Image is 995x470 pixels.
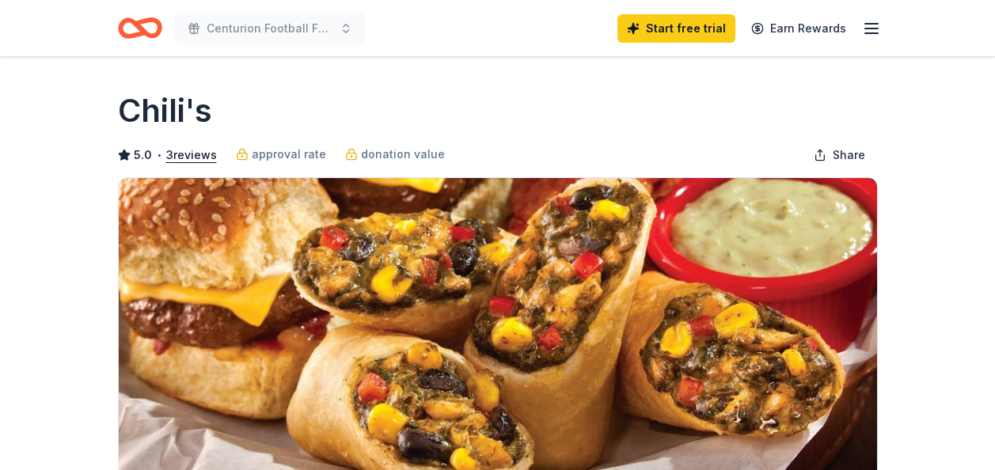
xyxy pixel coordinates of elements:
[156,149,161,161] span: •
[134,146,152,165] span: 5.0
[175,13,365,44] button: Centurion Football Fundraiser
[118,89,212,133] h1: Chili's
[361,145,445,164] span: donation value
[742,14,856,43] a: Earn Rewards
[617,14,735,43] a: Start free trial
[207,19,333,38] span: Centurion Football Fundraiser
[345,145,445,164] a: donation value
[833,146,865,165] span: Share
[236,145,326,164] a: approval rate
[166,146,217,165] button: 3reviews
[801,139,878,171] button: Share
[118,9,162,47] a: Home
[252,145,326,164] span: approval rate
